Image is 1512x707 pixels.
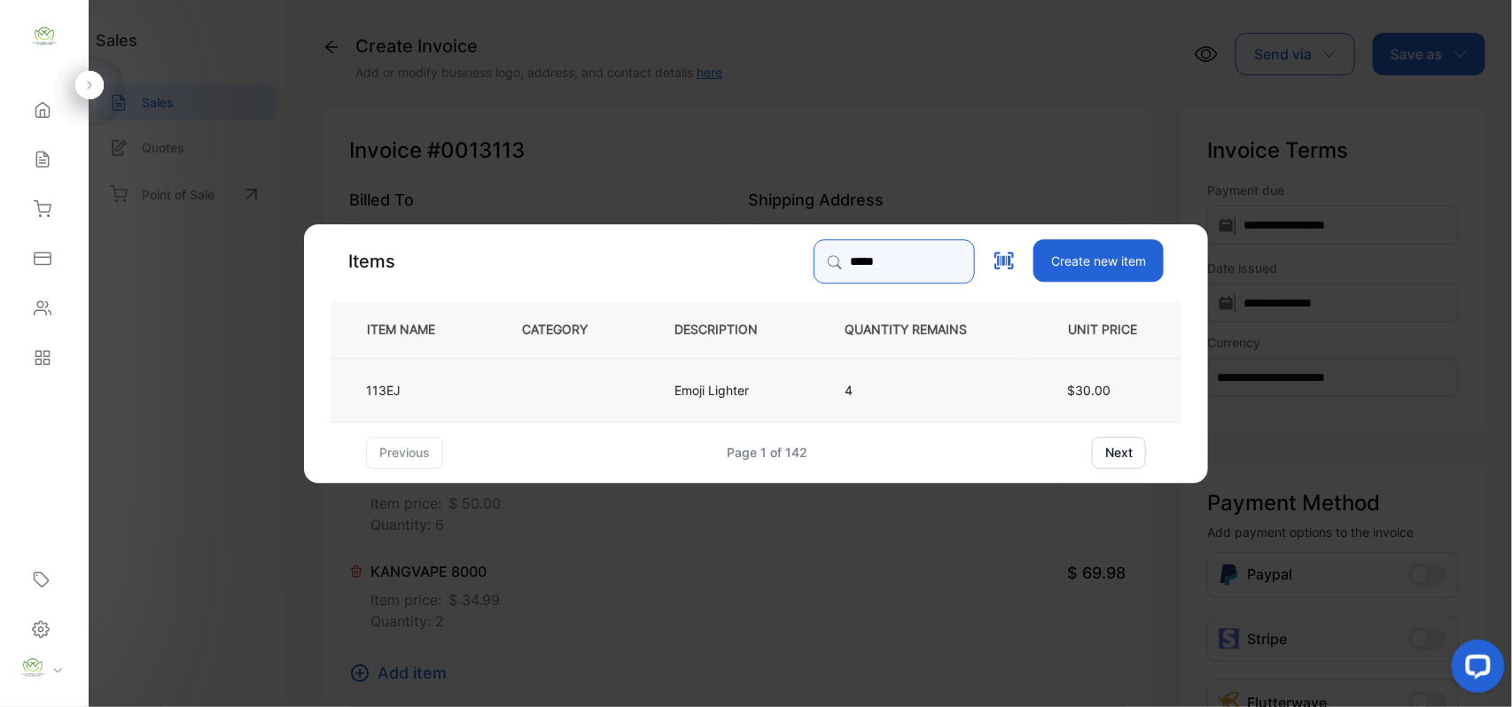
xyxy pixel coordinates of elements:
button: next [1092,437,1146,469]
img: profile [19,655,46,681]
p: DESCRIPTION [674,321,786,339]
span: $30.00 [1067,383,1111,398]
button: Create new item [1033,239,1164,282]
p: Emoji Lighter [674,381,749,400]
button: previous [366,437,443,469]
p: CATEGORY [522,321,616,339]
iframe: LiveChat chat widget [1438,633,1512,707]
p: 113EJ [366,381,413,400]
div: Page 1 of 142 [728,443,808,462]
p: QUANTITY REMAINS [845,321,995,339]
p: UNIT PRICE [1054,321,1152,339]
p: ITEM NAME [360,321,464,339]
img: logo [31,23,58,50]
p: Items [348,248,395,275]
p: 4 [845,381,995,400]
